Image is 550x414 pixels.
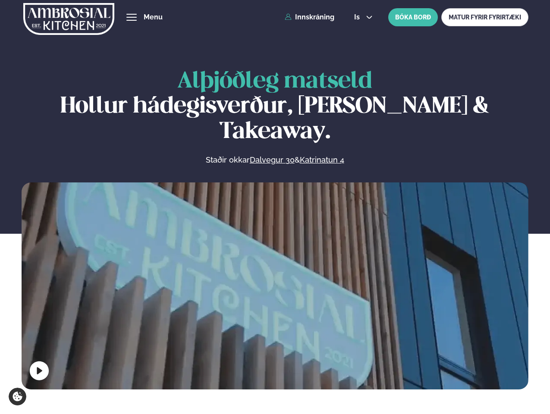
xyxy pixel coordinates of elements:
[354,14,362,21] span: is
[347,14,380,21] button: is
[388,8,438,26] button: BÓKA BORÐ
[250,155,295,165] a: Dalvegur 30
[126,12,137,22] button: hamburger
[300,155,344,165] a: Katrinatun 4
[9,388,26,405] a: Cookie settings
[285,13,334,21] a: Innskráning
[177,71,372,92] span: Alþjóðleg matseld
[441,8,528,26] a: MATUR FYRIR FYRIRTÆKI
[112,155,438,165] p: Staðir okkar &
[23,1,114,37] img: logo
[22,69,528,144] h1: Hollur hádegisverður, [PERSON_NAME] & Takeaway.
